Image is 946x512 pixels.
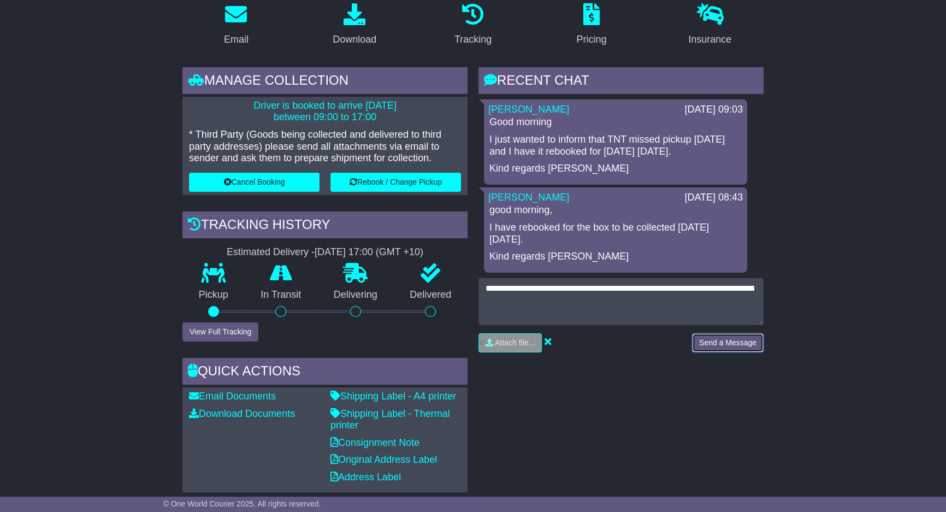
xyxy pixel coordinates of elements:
[182,67,468,97] div: Manage collection
[182,358,468,387] div: Quick Actions
[330,454,437,465] a: Original Address Label
[684,104,743,116] div: [DATE] 09:03
[182,246,468,258] div: Estimated Delivery -
[330,173,461,192] button: Rebook / Change Pickup
[330,391,456,402] a: Shipping Label - A4 printer
[189,100,461,123] p: Driver is booked to arrive [DATE] between 09:00 to 17:00
[182,322,258,342] button: View Full Tracking
[317,289,394,301] p: Delivering
[394,289,468,301] p: Delivered
[330,437,419,448] a: Consignment Note
[330,408,450,431] a: Shipping Label - Thermal printer
[576,32,606,47] div: Pricing
[489,222,742,245] p: I have rebooked for the box to be collected [DATE] [DATE].
[189,129,461,164] p: * Third Party (Goods being collected and delivered to third party addresses) please send all atta...
[224,32,249,47] div: Email
[489,251,742,263] p: Kind regards [PERSON_NAME]
[684,192,743,204] div: [DATE] 08:43
[163,499,321,508] span: © One World Courier 2025. All rights reserved.
[330,472,401,482] a: Address Label
[488,192,569,203] a: [PERSON_NAME]
[489,163,742,175] p: Kind regards [PERSON_NAME]
[189,408,295,419] a: Download Documents
[182,289,245,301] p: Pickup
[315,246,423,258] div: [DATE] 17:00 (GMT +10)
[333,32,376,47] div: Download
[454,32,492,47] div: Tracking
[182,211,468,241] div: Tracking history
[245,289,318,301] p: In Transit
[189,391,276,402] a: Email Documents
[688,32,731,47] div: Insurance
[489,134,742,157] p: I just wanted to inform that TNT missed pickup [DATE] and I have it rebooked for [DATE] [DATE].
[489,204,742,216] p: good morning,
[189,173,320,192] button: Cancel Booking
[692,333,764,352] button: Send a Message
[488,104,569,115] a: [PERSON_NAME]
[478,67,764,97] div: RECENT CHAT
[489,116,742,128] p: Good morning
